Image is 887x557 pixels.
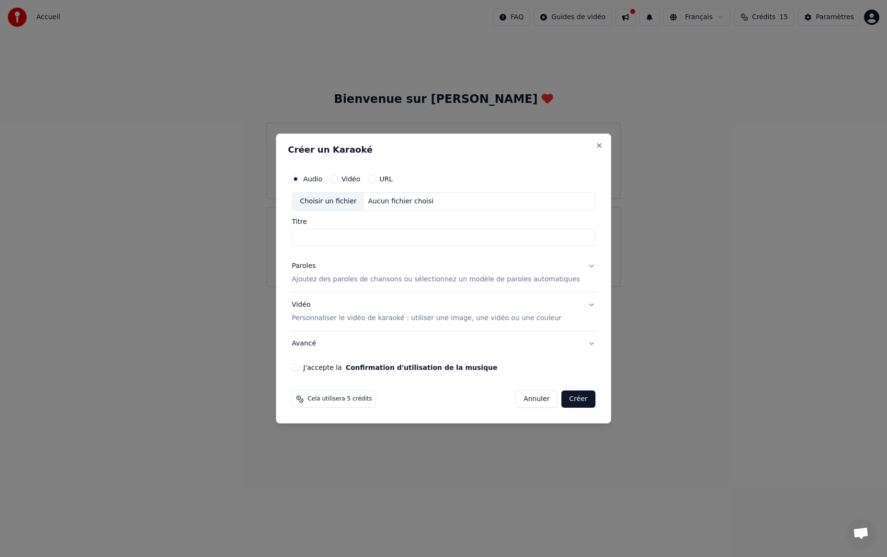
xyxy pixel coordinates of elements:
[341,176,360,182] label: Vidéo
[307,395,372,403] span: Cela utilisera 5 crédits
[292,261,316,271] div: Paroles
[364,197,438,206] div: Aucun fichier choisi
[292,218,595,225] label: Titre
[379,176,393,182] label: URL
[292,292,595,331] button: VidéoPersonnaliser le vidéo de karaoké : utiliser une image, une vidéo ou une couleur
[292,254,595,292] button: ParolesAjoutez des paroles de chansons ou sélectionnez un modèle de paroles automatiques
[562,390,595,408] button: Créer
[292,193,364,210] div: Choisir un fichier
[303,364,497,371] label: J'accepte la
[292,331,595,356] button: Avancé
[292,300,561,323] div: Vidéo
[288,145,599,154] h2: Créer un Karaoké
[292,313,561,323] p: Personnaliser le vidéo de karaoké : utiliser une image, une vidéo ou une couleur
[346,364,498,371] button: J'accepte la
[303,176,322,182] label: Audio
[292,275,580,284] p: Ajoutez des paroles de chansons ou sélectionnez un modèle de paroles automatiques
[515,390,557,408] button: Annuler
